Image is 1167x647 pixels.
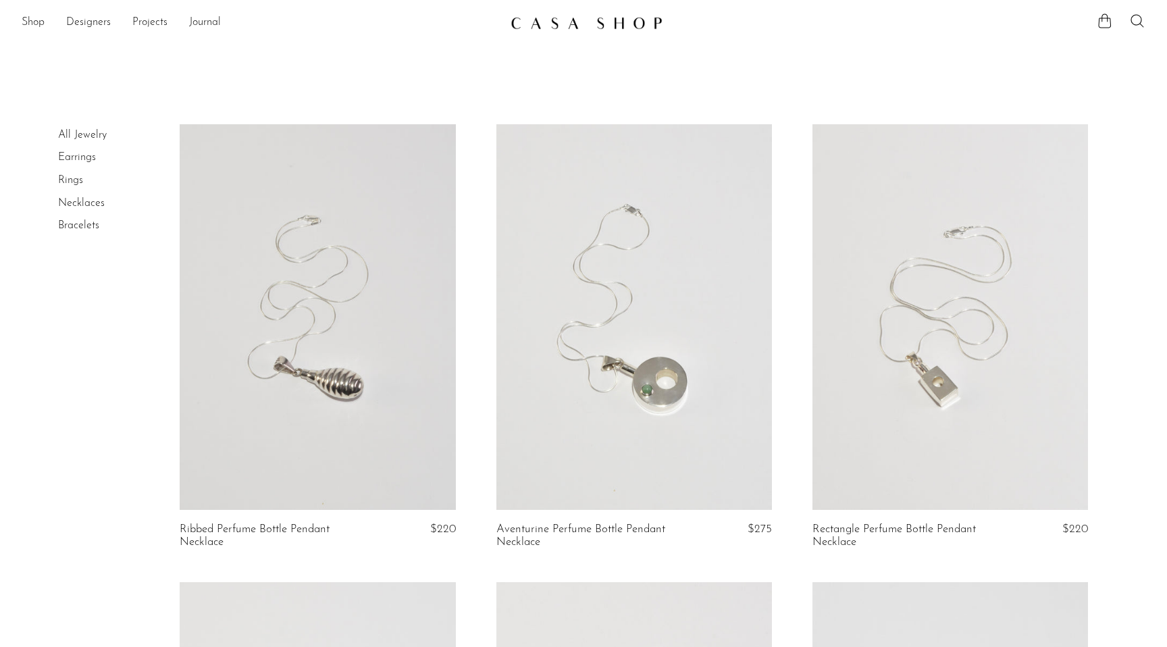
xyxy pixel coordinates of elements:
a: Projects [132,14,167,32]
a: All Jewelry [58,130,107,140]
span: $220 [430,523,456,535]
a: Designers [66,14,111,32]
a: Journal [189,14,221,32]
span: $220 [1062,523,1088,535]
nav: Desktop navigation [22,11,500,34]
span: $275 [748,523,772,535]
a: Earrings [58,152,96,163]
a: Necklaces [58,198,105,209]
a: Bracelets [58,220,99,231]
ul: NEW HEADER MENU [22,11,500,34]
a: Aventurine Perfume Bottle Pendant Necklace [496,523,681,548]
a: Rings [58,175,83,186]
a: Ribbed Perfume Bottle Pendant Necklace [180,523,365,548]
a: Rectangle Perfume Bottle Pendant Necklace [812,523,997,548]
a: Shop [22,14,45,32]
